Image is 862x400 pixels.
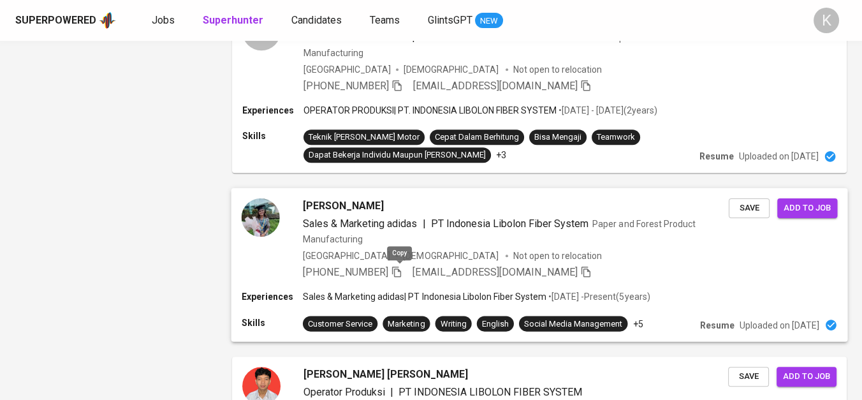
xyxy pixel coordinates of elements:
[15,13,96,28] div: Superpowered
[700,318,734,331] p: Resume
[242,198,280,237] img: 84b5de03cc8c5ec59191520fb7abf6ac.jpg
[430,218,588,230] span: PT Indonesia Libolon Fiber System
[441,318,467,330] div: Writing
[152,13,177,29] a: Jobs
[482,318,509,330] div: English
[303,266,388,278] span: [PHONE_NUMBER]
[557,104,657,117] p: • [DATE] - [DATE] ( 2 years )
[777,198,837,218] button: Add to job
[420,31,604,43] span: PT. INDONESIA LIBOLON FIBER SYSTEM
[546,290,650,303] p: • [DATE] - Present ( 5 years )
[370,14,400,26] span: Teams
[309,149,486,161] div: Dapat Bekerja Individu Maupun [PERSON_NAME]
[203,13,266,29] a: Superhunter
[496,149,506,161] p: +3
[435,131,519,144] div: Cepat Dalam Berhitung
[303,249,390,262] div: [GEOGRAPHIC_DATA]
[390,385,393,400] span: |
[777,367,836,387] button: Add to job
[303,33,711,58] span: Paper and Forest Product Manufacturing
[428,14,472,26] span: GlintsGPT
[203,14,263,26] b: Superhunter
[404,63,500,76] span: [DEMOGRAPHIC_DATA]
[303,80,389,92] span: [PHONE_NUMBER]
[524,318,622,330] div: Social Media Management
[388,318,425,330] div: Marketing
[232,188,847,341] a: [PERSON_NAME]Sales & Marketing adidas|PT Indonesia Libolon Fiber SystemPaper and Forest Product M...
[413,266,578,278] span: [EMAIL_ADDRESS][DOMAIN_NAME]
[303,63,391,76] div: [GEOGRAPHIC_DATA]
[513,249,602,262] p: Not open to relocation
[242,290,303,303] p: Experiences
[699,150,734,163] p: Resume
[15,11,116,30] a: Superpoweredapp logo
[309,131,420,144] div: Teknik [PERSON_NAME] Motor
[513,63,602,76] p: Not open to relocation
[303,367,468,382] span: [PERSON_NAME] [PERSON_NAME]
[303,198,384,214] span: [PERSON_NAME]
[632,317,643,330] p: +5
[303,31,407,43] span: OPERATOR PRODUKSI
[740,318,819,331] p: Uploaded on [DATE]
[735,201,763,216] span: Save
[814,8,839,33] div: K
[398,386,582,398] span: PT INDONESIA LIBOLON FIBER SYSTEM
[734,369,763,384] span: Save
[152,14,175,26] span: Jobs
[242,130,303,142] p: Skills
[739,150,819,163] p: Uploaded on [DATE]
[783,369,830,384] span: Add to job
[413,80,578,92] span: [EMAIL_ADDRESS][DOMAIN_NAME]
[303,104,557,117] p: OPERATOR PRODUKSI | PT. INDONESIA LIBOLON FIBER SYSTEM
[99,11,116,30] img: app logo
[597,131,635,144] div: Teamwork
[308,318,372,330] div: Customer Service
[291,14,342,26] span: Candidates
[729,198,770,218] button: Save
[303,218,418,230] span: Sales & Marketing adidas
[303,386,385,398] span: Operator Produksi
[291,13,344,29] a: Candidates
[303,219,696,244] span: Paper and Forest Product Manufacturing
[370,13,402,29] a: Teams
[475,15,503,27] span: NEW
[232,2,847,173] a: AALDI AL FAISYALOPERATOR PRODUKSI|PT. INDONESIA LIBOLON FIBER SYSTEMPaper and Forest Product Manu...
[242,104,303,117] p: Experiences
[728,367,769,387] button: Save
[784,201,831,216] span: Add to job
[242,316,303,329] p: Skills
[428,13,503,29] a: GlintsGPT NEW
[422,216,425,232] span: |
[403,249,500,262] span: [DEMOGRAPHIC_DATA]
[303,290,546,303] p: Sales & Marketing adidas | PT Indonesia Libolon Fiber System
[534,131,581,144] div: Bisa Mengaji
